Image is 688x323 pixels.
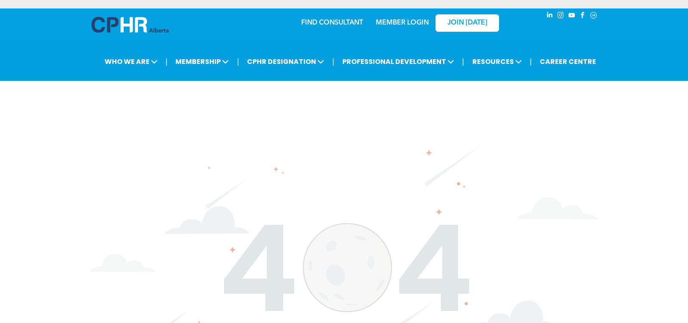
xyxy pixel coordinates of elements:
a: FIND CONSULTANT [301,19,363,26]
span: CPHR DESIGNATION [244,54,327,69]
span: MEMBERSHIP [173,54,231,69]
a: youtube [567,11,576,22]
a: instagram [556,11,565,22]
li: | [332,53,334,70]
li: | [530,53,532,70]
span: JOIN [DATE] [447,19,487,27]
a: MEMBER LOGIN [376,19,429,26]
a: facebook [578,11,587,22]
img: A blue and white logo for cp alberta [92,17,169,33]
span: RESOURCES [470,54,524,69]
a: Social network [589,11,598,22]
li: | [166,53,168,70]
li: | [237,53,239,70]
a: CAREER CENTRE [537,54,599,69]
a: linkedin [545,11,554,22]
a: JOIN [DATE] [436,14,499,32]
li: | [462,53,464,70]
span: WHO WE ARE [102,54,160,69]
span: PROFESSIONAL DEVELOPMENT [340,54,457,69]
